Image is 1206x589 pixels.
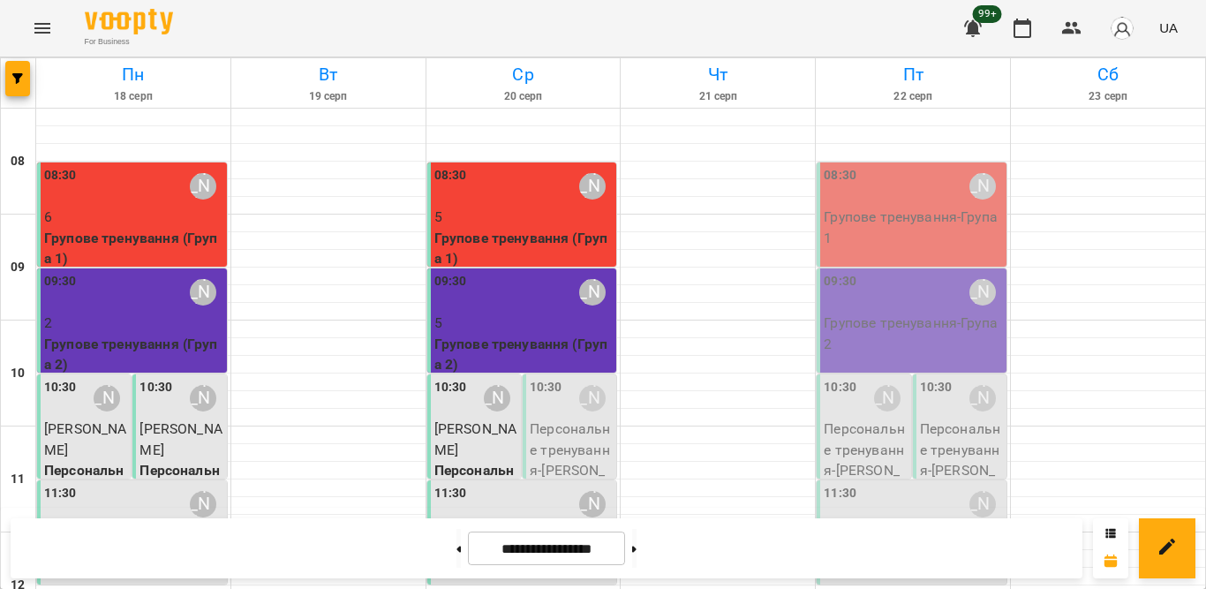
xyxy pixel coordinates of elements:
img: Voopty Logo [85,9,173,34]
p: Групове тренування - Група 1 [824,207,1003,248]
div: Тетяна Орешко-Кушнір [484,385,510,412]
label: 09:30 [824,272,856,291]
label: 10:30 [530,378,562,397]
p: Персональне тренування - [PERSON_NAME] [824,419,907,502]
img: avatar_s.png [1110,16,1134,41]
div: Тетяна Орешко-Кушнір [94,385,120,412]
h6: Ср [429,61,618,88]
div: Тетяна Орешко-Кушнір [579,385,606,412]
label: 11:30 [434,484,467,503]
p: Персональне тренування - [PERSON_NAME] [920,419,1003,502]
label: 10:30 [139,378,172,397]
h6: 20 серп [429,88,618,105]
p: 5 [434,207,614,228]
p: 6 [44,207,223,228]
h6: Пн [39,61,228,88]
div: Тетяна Орешко-Кушнір [190,279,216,306]
p: Персональне тренування [434,460,517,523]
div: Тетяна Орешко-Кушнір [190,491,216,517]
label: 11:30 [44,484,77,503]
span: UA [1159,19,1178,37]
div: Тетяна Орешко-Кушнір [190,173,216,200]
label: 09:30 [44,272,77,291]
h6: Пт [818,61,1007,88]
div: Тетяна Орешко-Кушнір [190,385,216,412]
p: 2 [44,313,223,334]
div: Тетяна Орешко-Кушнір [969,385,996,412]
h6: 23 серп [1014,88,1202,105]
button: UA [1152,11,1185,44]
h6: Вт [234,61,423,88]
div: Тетяна Орешко-Кушнір [579,279,606,306]
p: Персональне тренування [44,460,127,523]
h6: 22 серп [818,88,1007,105]
span: [PERSON_NAME] [44,420,126,458]
p: Персональне тренування - [PERSON_NAME] [530,419,613,502]
h6: 11 [11,470,25,489]
span: [PERSON_NAME] [434,420,516,458]
p: 5 [434,313,614,334]
div: Тетяна Орешко-Кушнір [579,173,606,200]
label: 08:30 [434,166,467,185]
span: 99+ [973,5,1002,23]
div: Тетяна Орешко-Кушнір [969,173,996,200]
p: Групове тренування (Група 1) [434,228,614,269]
label: 11:30 [824,484,856,503]
h6: 19 серп [234,88,423,105]
label: 10:30 [920,378,953,397]
p: Персональне тренування [139,460,222,523]
label: 10:30 [824,378,856,397]
div: Тетяна Орешко-Кушнір [579,491,606,517]
h6: 10 [11,364,25,383]
p: Групове тренування (Група 2) [44,334,223,375]
div: Тетяна Орешко-Кушнір [969,279,996,306]
h6: 08 [11,152,25,171]
h6: 21 серп [623,88,812,105]
h6: Чт [623,61,812,88]
p: Групове тренування (Група 2) [434,334,614,375]
span: For Business [85,36,173,48]
label: 09:30 [434,272,467,291]
label: 08:30 [44,166,77,185]
h6: Сб [1014,61,1202,88]
p: Групове тренування - Група 2 [824,313,1003,354]
div: Тетяна Орешко-Кушнір [874,385,901,412]
label: 10:30 [434,378,467,397]
h6: 09 [11,258,25,277]
span: [PERSON_NAME] [139,420,222,458]
label: 10:30 [44,378,77,397]
p: Групове тренування (Група 1) [44,228,223,269]
label: 08:30 [824,166,856,185]
button: Menu [21,7,64,49]
h6: 18 серп [39,88,228,105]
div: Тетяна Орешко-Кушнір [969,491,996,517]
